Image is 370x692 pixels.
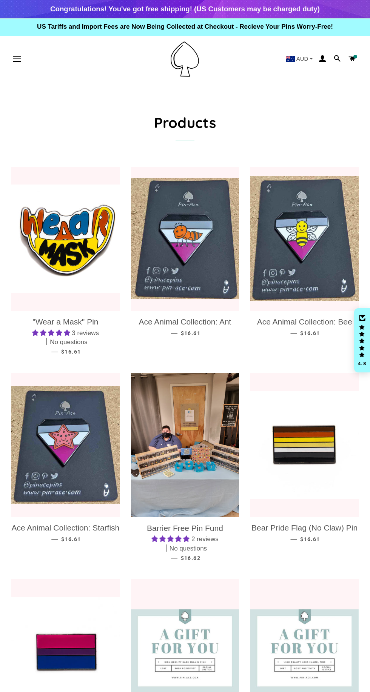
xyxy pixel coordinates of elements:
[131,167,239,311] a: Ace Animal Collection: Ant - Pin-Ace
[151,535,191,543] span: 5.00 stars
[358,361,367,366] div: 4.8
[61,349,81,355] span: $16.61
[191,535,219,543] span: 2 reviews
[354,308,370,372] div: Click to open Judge.me floating reviews tab
[32,329,72,337] span: 5.00 stars
[11,373,120,517] a: Ace Animal Collection: Starfish - Pin-Ace
[11,523,119,532] span: Ace Animal Collection: Starfish
[181,330,200,336] span: $16.61
[171,554,177,561] span: —
[131,311,239,343] a: Ace Animal Collection: Ant — $16.61
[139,317,231,326] span: Ace Animal Collection: Ant
[300,330,320,336] span: $16.61
[300,536,320,542] span: $16.61
[50,338,87,347] span: No questions
[291,535,297,543] span: —
[291,329,297,337] span: —
[11,185,120,293] img: Wear a Mask Enamel Pin Badge Gift Pandemic COVID 19 Social Distance For Him/Her - Pin Ace
[171,329,177,337] span: —
[11,386,120,504] img: Ace Animal Collection: Starfish - Pin-Ace
[251,523,358,532] span: Bear Pride Flag (No Claw) Pin
[131,517,239,568] a: Barrier Free Pin Fund 5.00 stars 2 reviews No questions — $16.62
[250,311,359,343] a: Ace Animal Collection: Bee — $16.61
[50,4,320,14] div: Congratulations! You've got free shipping! (US Customers may be charged duty)
[11,311,120,362] a: "Wear a Mask" Pin 5.00 stars 3 reviews No questions — $16.61
[296,56,308,62] span: AUD
[170,544,207,553] span: No questions
[250,373,359,517] a: Bear Pride Flag No Claw Enamel Pin Badge Pride Cub Lapel LGBTQ Gay Gift For Him - Pin Ace
[250,176,359,301] img: Ace Animal Collection: Bee - Pin-Ace
[171,42,199,77] img: Pin-Ace
[250,391,359,499] img: Bear Pride Flag No Claw Enamel Pin Badge Pride Cub Lapel LGBTQ Gay Gift For Him - Pin Ace
[131,178,239,299] img: Ace Animal Collection: Ant - Pin-Ace
[181,555,200,561] span: $16.62
[11,167,120,311] a: Wear a Mask Enamel Pin Badge Gift Pandemic COVID 19 Social Distance For Him/Her - Pin Ace
[257,317,352,326] span: Ace Animal Collection: Bee
[250,517,359,549] a: Bear Pride Flag (No Claw) Pin — $16.61
[51,348,58,355] span: —
[147,524,223,532] span: Barrier Free Pin Fund
[51,535,58,543] span: —
[32,317,98,326] span: "Wear a Mask" Pin
[61,536,81,542] span: $16.61
[250,167,359,311] a: Ace Animal Collection: Bee - Pin-Ace
[11,517,120,549] a: Ace Animal Collection: Starfish — $16.61
[72,329,99,337] span: 3 reviews
[11,112,359,132] h1: Products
